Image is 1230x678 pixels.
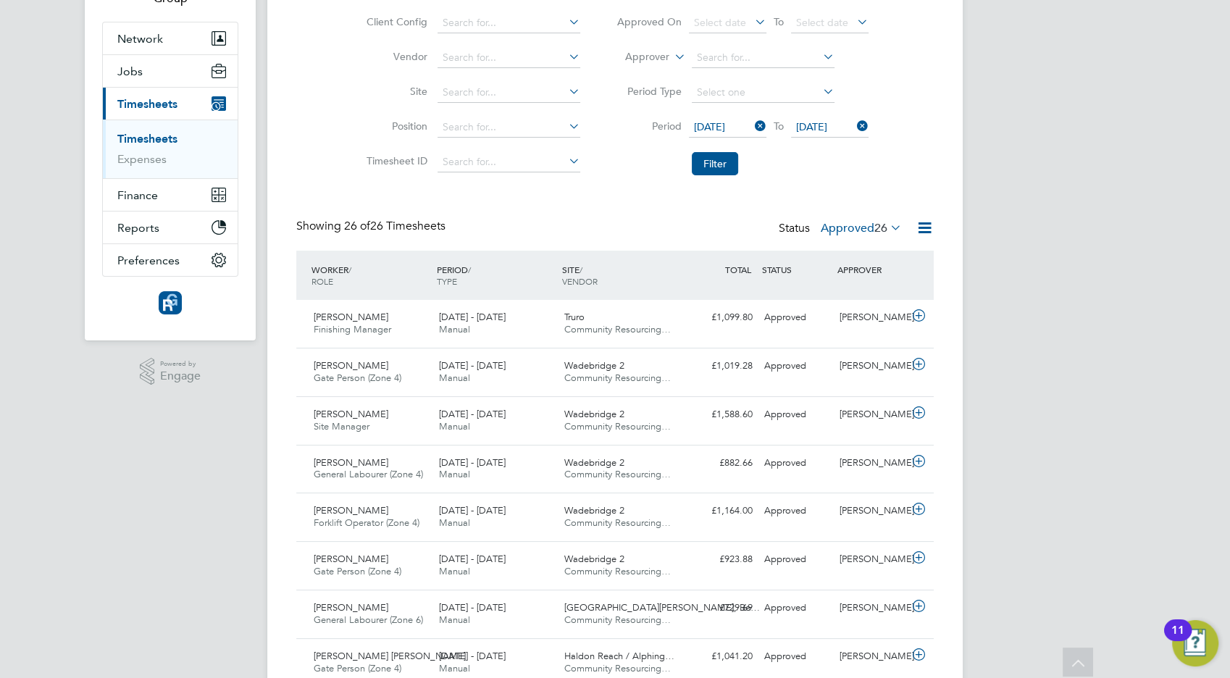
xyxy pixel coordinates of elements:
[103,179,238,211] button: Finance
[683,451,758,475] div: £882.66
[564,516,671,529] span: Community Resourcing…
[758,256,834,282] div: STATUS
[117,97,177,111] span: Timesheets
[314,468,423,480] span: General Labourer (Zone 4)
[117,221,159,235] span: Reports
[140,358,201,385] a: Powered byEngage
[362,120,427,133] label: Position
[758,451,834,475] div: Approved
[564,359,624,372] span: Wadebridge 2
[758,645,834,669] div: Approved
[439,565,470,577] span: Manual
[117,254,180,267] span: Preferences
[159,291,182,314] img: resourcinggroup-logo-retina.png
[117,32,163,46] span: Network
[160,358,201,370] span: Powered by
[758,596,834,620] div: Approved
[439,359,506,372] span: [DATE] - [DATE]
[874,221,887,235] span: 26
[834,451,909,475] div: [PERSON_NAME]
[468,264,471,275] span: /
[103,55,238,87] button: Jobs
[564,614,671,626] span: Community Resourcing…
[103,88,238,120] button: Timesheets
[834,354,909,378] div: [PERSON_NAME]
[564,311,585,323] span: Truro
[683,354,758,378] div: £1,019.28
[311,275,333,287] span: ROLE
[439,456,506,469] span: [DATE] - [DATE]
[683,499,758,523] div: £1,164.00
[314,359,388,372] span: [PERSON_NAME]
[314,516,419,529] span: Forklift Operator (Zone 4)
[314,662,401,674] span: Gate Person (Zone 4)
[437,275,457,287] span: TYPE
[160,370,201,382] span: Engage
[117,152,167,166] a: Expenses
[439,601,506,614] span: [DATE] - [DATE]
[562,275,598,287] span: VENDOR
[296,219,448,234] div: Showing
[439,516,470,529] span: Manual
[344,219,370,233] span: 26 of
[438,83,580,103] input: Search for...
[439,614,470,626] span: Manual
[438,48,580,68] input: Search for...
[683,306,758,330] div: £1,099.80
[758,403,834,427] div: Approved
[362,85,427,98] label: Site
[834,306,909,330] div: [PERSON_NAME]
[564,323,671,335] span: Community Resourcing…
[683,596,758,620] div: £729.69
[439,372,470,384] span: Manual
[564,601,760,614] span: [GEOGRAPHIC_DATA][PERSON_NAME], Be…
[314,565,401,577] span: Gate Person (Zone 4)
[439,420,470,432] span: Manual
[758,499,834,523] div: Approved
[433,256,558,294] div: PERIOD
[834,548,909,572] div: [PERSON_NAME]
[362,154,427,167] label: Timesheet ID
[564,650,674,662] span: Haldon Reach / Alphing…
[834,499,909,523] div: [PERSON_NAME]
[308,256,433,294] div: WORKER
[344,219,445,233] span: 26 Timesheets
[692,152,738,175] button: Filter
[314,614,423,626] span: General Labourer (Zone 6)
[604,50,669,64] label: Approver
[103,120,238,178] div: Timesheets
[834,403,909,427] div: [PERSON_NAME]
[439,662,470,674] span: Manual
[439,650,506,662] span: [DATE] - [DATE]
[314,601,388,614] span: [PERSON_NAME]
[438,152,580,172] input: Search for...
[439,408,506,420] span: [DATE] - [DATE]
[692,48,834,68] input: Search for...
[117,188,158,202] span: Finance
[314,408,388,420] span: [PERSON_NAME]
[834,645,909,669] div: [PERSON_NAME]
[796,120,827,133] span: [DATE]
[694,16,746,29] span: Select date
[564,565,671,577] span: Community Resourcing…
[117,64,143,78] span: Jobs
[314,311,388,323] span: [PERSON_NAME]
[834,596,909,620] div: [PERSON_NAME]
[796,16,848,29] span: Select date
[769,12,788,31] span: To
[564,420,671,432] span: Community Resourcing…
[117,132,177,146] a: Timesheets
[683,403,758,427] div: £1,588.60
[103,22,238,54] button: Network
[102,291,238,314] a: Go to home page
[314,372,401,384] span: Gate Person (Zone 4)
[314,323,391,335] span: Finishing Manager
[779,219,905,239] div: Status
[580,264,582,275] span: /
[564,408,624,420] span: Wadebridge 2
[439,311,506,323] span: [DATE] - [DATE]
[439,468,470,480] span: Manual
[564,456,624,469] span: Wadebridge 2
[1171,630,1184,649] div: 11
[103,212,238,243] button: Reports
